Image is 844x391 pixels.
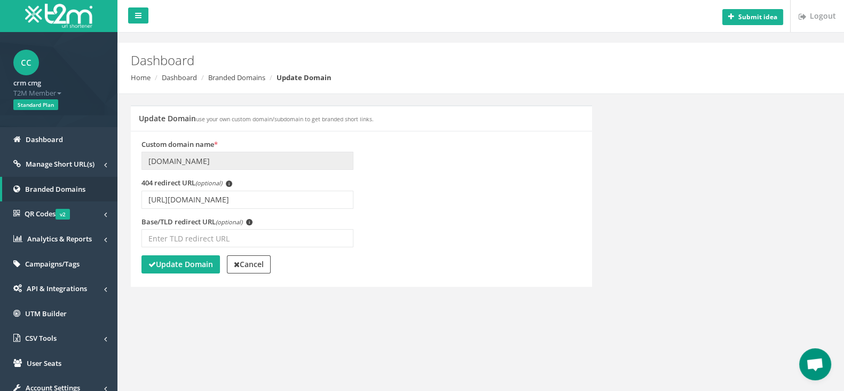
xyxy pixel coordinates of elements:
[26,135,63,144] span: Dashboard
[25,209,70,218] span: QR Codes
[25,309,67,318] span: UTM Builder
[27,358,61,368] span: User Seats
[141,255,220,273] button: Update Domain
[738,12,777,21] b: Submit idea
[25,4,92,28] img: T2M
[27,234,92,244] span: Analytics & Reports
[141,152,353,170] input: Enter domain name
[227,255,271,273] a: Cancel
[13,75,104,98] a: crm cmg T2M Member
[25,184,85,194] span: Branded Domains
[799,348,831,380] div: Open chat
[56,209,70,220] span: v2
[141,217,253,227] label: Base/TLD redirect URL
[148,259,213,269] strong: Update Domain
[27,284,87,293] span: API & Integrations
[208,73,265,82] a: Branded Domains
[25,333,57,343] span: CSV Tools
[277,73,332,82] strong: Update Domain
[13,50,39,75] span: cc
[26,159,94,169] span: Manage Short URL(s)
[141,229,353,247] input: Enter TLD redirect URL
[196,115,374,123] small: use your own custom domain/subdomain to get branded short links.
[13,99,58,110] span: Standard Plan
[25,259,80,269] span: Campaigns/Tags
[722,9,783,25] button: Submit idea
[141,191,353,209] input: Enter 404 redirect URL
[131,73,151,82] a: Home
[216,218,242,226] em: (optional)
[131,53,712,67] h2: Dashboard
[141,139,218,150] label: Custom domain name
[226,181,232,187] span: i
[139,114,374,122] h5: Update Domain
[162,73,197,82] a: Dashboard
[13,88,104,98] span: T2M Member
[13,78,41,88] strong: crm cmg
[195,179,222,187] em: (optional)
[246,219,253,225] span: i
[141,178,232,188] label: 404 redirect URL
[234,259,264,269] strong: Cancel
